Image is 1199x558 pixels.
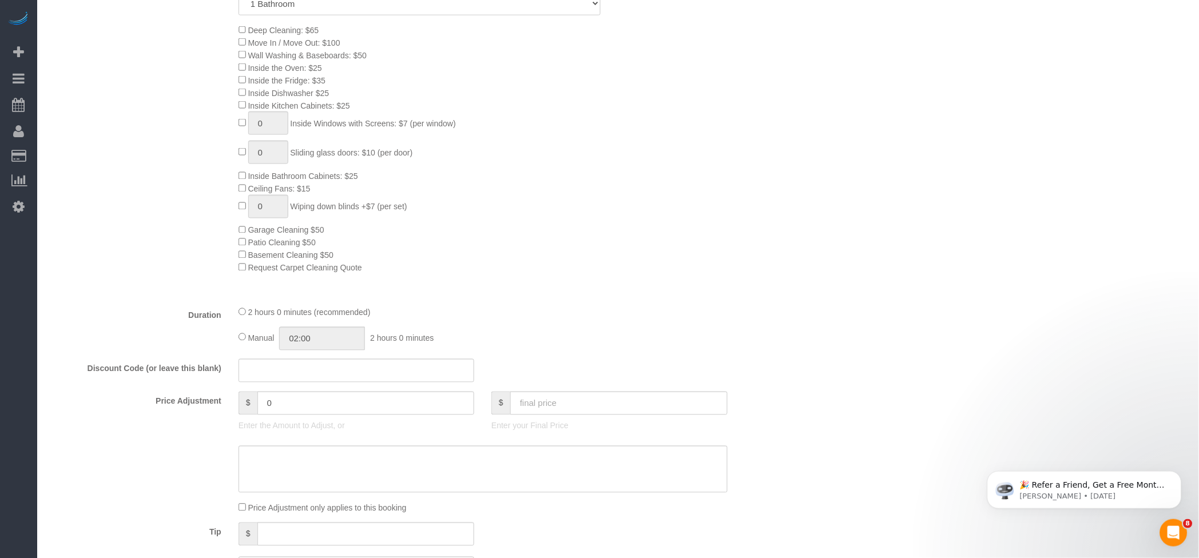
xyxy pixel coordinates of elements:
[491,392,510,415] span: $
[248,185,311,194] span: Ceiling Fans: $15
[40,306,230,321] label: Duration
[248,38,340,47] span: Move In / Move Out: $100
[248,238,316,248] span: Patio Cleaning $50
[239,420,474,432] p: Enter the Amount to Adjust, or
[291,202,407,212] span: Wiping down blinds +$7 (per set)
[7,11,30,27] img: Automaid Logo
[248,226,324,235] span: Garage Cleaning $50
[248,26,319,35] span: Deep Cleaning: $65
[1184,519,1193,528] span: 8
[970,447,1199,527] iframe: Intercom notifications message
[40,392,230,407] label: Price Adjustment
[248,63,322,73] span: Inside the Oven: $25
[1160,519,1188,547] iframe: Intercom live chat
[248,504,407,513] span: Price Adjustment only applies to this booking
[248,172,358,181] span: Inside Bathroom Cabinets: $25
[248,264,362,273] span: Request Carpet Cleaning Quote
[239,392,257,415] span: $
[291,148,413,157] span: Sliding glass doors: $10 (per door)
[248,89,329,98] span: Inside Dishwasher $25
[370,333,434,342] span: 2 hours 0 minutes
[510,392,728,415] input: final price
[248,333,275,342] span: Manual
[491,420,727,432] p: Enter your Final Price
[239,523,257,546] span: $
[40,359,230,374] label: Discount Code (or leave this blank)
[291,119,456,128] span: Inside Windows with Screens: $7 (per window)
[248,251,334,260] span: Basement Cleaning $50
[248,101,350,110] span: Inside Kitchen Cabinets: $25
[248,51,367,60] span: Wall Washing & Baseboards: $50
[40,523,230,538] label: Tip
[248,308,371,317] span: 2 hours 0 minutes (recommended)
[248,76,325,85] span: Inside the Fridge: $35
